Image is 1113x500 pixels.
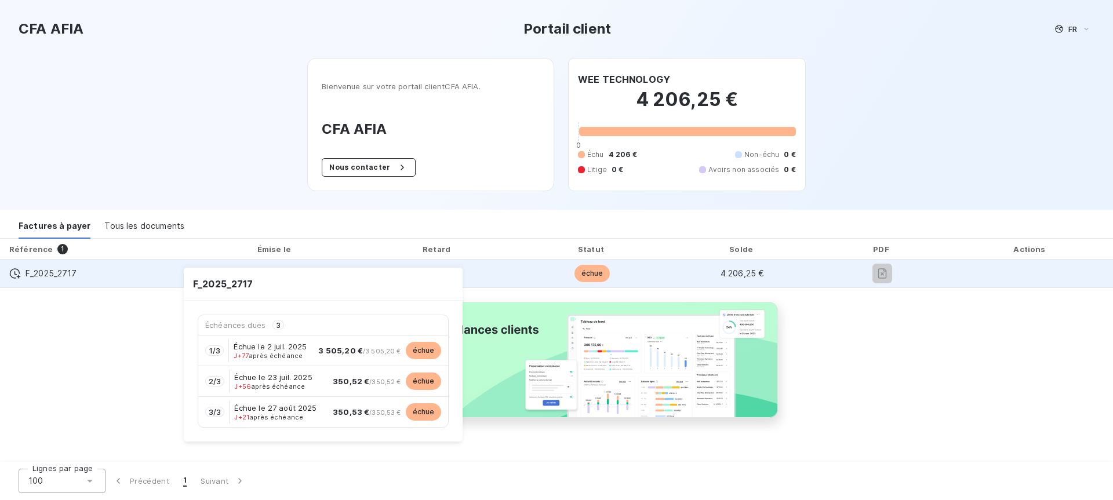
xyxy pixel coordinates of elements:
div: Factures à payer [19,214,90,239]
span: Litige [587,165,607,175]
span: après échéance [234,383,305,390]
span: échue [574,265,610,282]
span: 0 € [784,165,795,175]
span: Non-échu [744,149,779,160]
button: 1 [176,469,194,493]
span: F_2025_2717 [26,268,77,279]
div: PDF [819,243,946,255]
span: J+77 [234,352,249,360]
span: F_2025_2717 [184,268,463,301]
span: 350,53 € [333,407,369,417]
h3: CFA AFIA [322,119,540,140]
span: 100 [28,475,43,487]
span: 4 206 € [609,149,637,160]
button: Nous contacter [322,158,415,177]
div: Référence [9,244,53,254]
span: 1 [183,475,187,487]
span: après échéance [234,414,303,421]
div: Retard [362,243,514,255]
span: 1 [57,244,68,254]
span: échue [406,373,442,390]
span: 0 [576,140,581,149]
span: 0 € [784,149,795,160]
span: Échue le 27 août 2025 [234,403,317,413]
span: 0 € [612,165,623,175]
img: banner [322,295,791,437]
button: Précédent [106,469,176,493]
div: Tous les documents [104,214,184,239]
h2: 4 206,25 € [578,88,796,123]
span: Échu [587,149,604,160]
span: Échue le 2 juil. 2025 [234,342,307,351]
div: Solde [671,243,814,255]
span: J+56 [234,382,251,390]
span: Avoirs non associés [708,165,779,175]
span: 1 / 3 [209,346,220,355]
div: Actions [951,243,1111,255]
span: échue [406,342,442,359]
button: Suivant [194,469,253,493]
span: / 3 505,20 € [318,347,401,355]
span: Échéances dues [205,320,265,330]
span: 3 505,20 € [318,346,363,355]
span: / 350,53 € [333,408,401,417]
div: Émise le [194,243,358,255]
span: échue [406,403,442,421]
span: 3 / 3 [209,407,221,417]
span: Bienvenue sur votre portail client CFA AFIA . [322,82,540,91]
span: 4 206,25 € [721,268,765,278]
div: Statut [518,243,666,255]
span: 2 / 3 [209,377,221,386]
span: après échéance [234,352,303,359]
h3: CFA AFIA [19,19,83,39]
span: J+21 [234,413,249,421]
h6: WEE TECHNOLOGY [578,72,670,86]
span: FR [1068,24,1077,34]
span: Échue le 23 juil. 2025 [234,373,312,382]
h3: Portail client [523,19,611,39]
span: 350,52 € [333,377,369,386]
span: 3 [272,320,284,330]
span: / 350,52 € [333,378,401,386]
